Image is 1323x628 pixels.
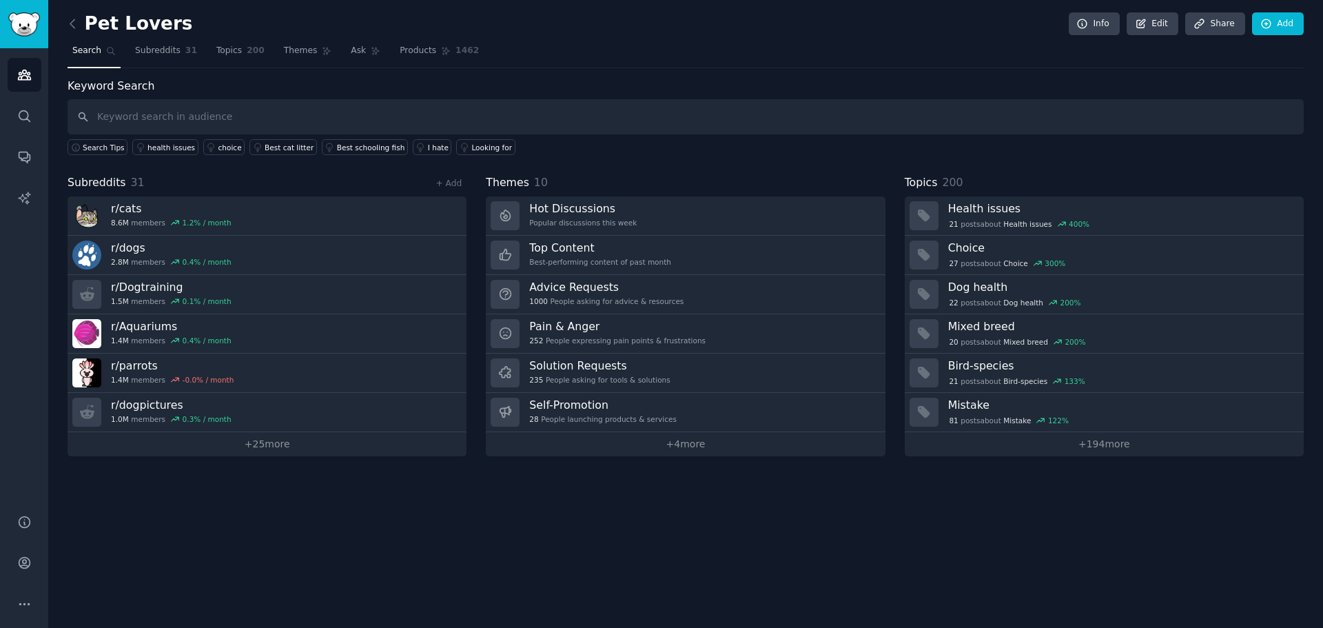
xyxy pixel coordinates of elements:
span: Mistake [1003,416,1031,425]
div: Best schooling fish [337,143,405,152]
div: post s about [948,336,1087,348]
img: parrots [72,358,101,387]
a: +194more [905,432,1304,456]
h3: r/ Aquariums [111,319,232,334]
span: 28 [529,414,538,424]
div: 400 % [1069,219,1089,229]
a: r/cats8.6Mmembers1.2% / month [68,196,466,236]
span: Bird-species [1003,376,1047,386]
img: GummySearch logo [8,12,40,37]
span: 81 [949,416,958,425]
span: 10 [534,176,548,189]
h3: r/ Dogtraining [111,280,232,294]
a: +25more [68,432,466,456]
span: 1.4M [111,336,129,345]
a: Top ContentBest-performing content of past month [486,236,885,275]
span: 31 [131,176,145,189]
h3: Advice Requests [529,280,684,294]
img: dogs [72,241,101,270]
div: People asking for tools & solutions [529,375,670,385]
div: 0.4 % / month [183,336,232,345]
h3: Mistake [948,398,1294,412]
span: Subreddits [68,174,126,192]
a: Add [1252,12,1304,36]
a: Looking for [456,139,515,155]
span: Themes [486,174,529,192]
h3: r/ dogpictures [111,398,232,412]
div: members [111,375,234,385]
span: 20 [949,337,958,347]
h3: Bird-species [948,358,1294,373]
h3: r/ parrots [111,358,234,373]
span: Topics [216,45,242,57]
a: Themes [279,40,337,68]
img: cats [72,201,101,230]
h3: Mixed breed [948,319,1294,334]
h3: Self-Promotion [529,398,677,412]
div: I hate [428,143,449,152]
a: choice [203,139,245,155]
div: People expressing pain points & frustrations [529,336,706,345]
h3: Top Content [529,241,671,255]
a: Bird-species21postsaboutBird-species133% [905,354,1304,393]
span: Choice [1003,259,1028,268]
div: 200 % [1060,298,1081,307]
div: members [111,218,232,227]
span: 235 [529,375,543,385]
img: Aquariums [72,319,101,348]
a: Dog health22postsaboutDog health200% [905,275,1304,314]
div: 200 % [1065,337,1085,347]
span: 21 [949,219,958,229]
div: post s about [948,296,1083,309]
a: +4more [486,432,885,456]
span: 200 [942,176,963,189]
h3: Pain & Anger [529,319,706,334]
h3: r/ cats [111,201,232,216]
h3: Hot Discussions [529,201,637,216]
span: 21 [949,376,958,386]
span: 1000 [529,296,548,306]
span: Products [400,45,436,57]
div: Looking for [471,143,512,152]
a: Best schooling fish [322,139,408,155]
span: 1.5M [111,296,129,306]
span: 22 [949,298,958,307]
a: Ask [346,40,385,68]
label: Keyword Search [68,79,154,92]
div: 0.1 % / month [183,296,232,306]
div: members [111,414,232,424]
div: 300 % [1045,259,1065,268]
span: Dog health [1003,298,1043,307]
div: Best-performing content of past month [529,257,671,267]
div: People asking for advice & resources [529,296,684,306]
a: health issues [132,139,198,155]
div: Best cat litter [265,143,314,152]
a: Mistake81postsaboutMistake122% [905,393,1304,432]
a: Topics200 [212,40,269,68]
a: I hate [413,139,452,155]
span: 2.8M [111,257,129,267]
a: r/Aquariums1.4Mmembers0.4% / month [68,314,466,354]
a: Health issues21postsaboutHealth issues400% [905,196,1304,236]
span: Themes [284,45,318,57]
a: Search [68,40,121,68]
a: Mixed breed20postsaboutMixed breed200% [905,314,1304,354]
span: 1462 [455,45,479,57]
h3: Dog health [948,280,1294,294]
span: Mixed breed [1003,337,1048,347]
h2: Pet Lovers [68,13,192,35]
span: Ask [351,45,366,57]
a: r/parrots1.4Mmembers-0.0% / month [68,354,466,393]
div: choice [218,143,242,152]
span: 1.4M [111,375,129,385]
span: Topics [905,174,938,192]
div: Popular discussions this week [529,218,637,227]
span: Search Tips [83,143,125,152]
a: r/dogs2.8Mmembers0.4% / month [68,236,466,275]
a: r/dogpictures1.0Mmembers0.3% / month [68,393,466,432]
input: Keyword search in audience [68,99,1304,134]
a: Edit [1127,12,1178,36]
span: 27 [949,259,958,268]
a: Share [1185,12,1244,36]
a: Self-Promotion28People launching products & services [486,393,885,432]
